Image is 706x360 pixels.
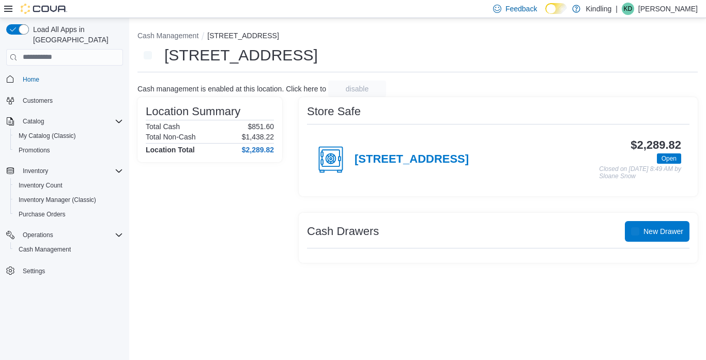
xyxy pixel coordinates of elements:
button: Next [137,45,158,66]
h6: Total Cash [146,122,180,131]
span: Inventory Count [19,181,63,190]
button: Catalog [19,115,48,128]
span: Customers [23,97,53,105]
div: Kate Dasti [622,3,634,15]
span: Settings [19,264,123,277]
a: Customers [19,95,57,107]
p: | [616,3,618,15]
span: Home [23,75,39,84]
p: $851.60 [248,122,274,131]
button: Operations [2,228,127,242]
span: Load All Apps in [GEOGRAPHIC_DATA] [29,24,123,45]
nav: An example of EuiBreadcrumbs [137,30,698,43]
a: Inventory Count [14,179,67,192]
a: Cash Management [14,243,75,256]
span: Promotions [14,144,123,156]
span: Inventory [23,167,48,175]
button: Promotions [10,143,127,158]
button: Settings [2,263,127,278]
h3: Location Summary [146,105,240,118]
p: [PERSON_NAME] [638,3,698,15]
button: Operations [19,229,57,241]
h4: $2,289.82 [242,146,274,154]
p: Kindling [586,3,611,15]
button: Cash Management [10,242,127,257]
span: Inventory Manager (Classic) [19,196,96,204]
span: Settings [23,267,45,275]
img: Cova [21,4,67,14]
span: Operations [23,231,53,239]
span: Feedback [505,4,537,14]
p: Cash management is enabled at this location. Click here to [137,85,326,93]
span: Inventory Manager (Classic) [14,194,123,206]
button: disable [328,81,386,97]
a: My Catalog (Classic) [14,130,80,142]
span: KD [624,3,633,15]
span: New Drawer [643,226,683,237]
h6: Total Non-Cash [146,133,196,141]
h3: Store Safe [307,105,361,118]
span: My Catalog (Classic) [14,130,123,142]
button: Inventory Manager (Classic) [10,193,127,207]
nav: Complex example [6,68,123,305]
button: Inventory Count [10,178,127,193]
span: disable [346,84,369,94]
button: Inventory [2,164,127,178]
span: Cash Management [19,245,71,254]
h4: Location Total [146,146,195,154]
a: Inventory Manager (Classic) [14,194,100,206]
span: Catalog [23,117,44,126]
span: Open [662,154,677,163]
p: $1,438.22 [242,133,274,141]
button: Inventory [19,165,52,177]
span: Inventory [19,165,123,177]
span: Catalog [19,115,123,128]
span: Purchase Orders [19,210,66,218]
span: Promotions [19,146,50,154]
button: Customers [2,93,127,108]
button: Cash Management [137,32,198,40]
h1: [STREET_ADDRESS] [164,45,318,66]
span: My Catalog (Classic) [19,132,76,140]
a: Home [19,73,43,86]
span: Operations [19,229,123,241]
span: Customers [19,94,123,107]
button: Home [2,72,127,87]
h3: $2,289.82 [631,139,681,151]
button: Catalog [2,114,127,129]
button: Purchase Orders [10,207,127,222]
h4: [STREET_ADDRESS] [355,153,469,166]
span: Inventory Count [14,179,123,192]
button: My Catalog (Classic) [10,129,127,143]
span: Cash Management [14,243,123,256]
button: New Drawer [625,221,689,242]
span: Home [19,73,123,86]
input: Dark Mode [545,3,567,14]
a: Purchase Orders [14,208,70,221]
a: Settings [19,265,49,277]
span: Purchase Orders [14,208,123,221]
a: Promotions [14,144,54,156]
h3: Cash Drawers [307,225,379,238]
p: Closed on [DATE] 8:49 AM by Sloane Snow [599,166,681,180]
button: [STREET_ADDRESS] [207,32,279,40]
